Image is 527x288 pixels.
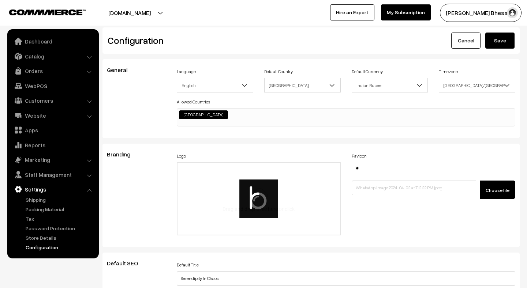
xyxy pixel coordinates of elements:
img: user [507,7,518,18]
a: Marketing [9,153,96,166]
li: India [179,110,228,119]
span: Indian Rupee [352,78,428,92]
a: Cancel [451,33,481,49]
a: Packing Material [24,205,96,213]
a: Shipping [24,196,96,204]
a: Configuration [24,243,96,251]
label: Timezone [439,68,458,75]
span: General [107,66,136,73]
label: Default Country [264,68,293,75]
span: Indian Rupee [352,79,428,92]
a: COMMMERCE [9,7,73,16]
span: English [177,78,253,92]
a: Customers [9,94,96,107]
a: Catalog [9,50,96,63]
a: Dashboard [9,35,96,48]
label: Logo [177,153,186,159]
a: Staff Management [9,168,96,181]
button: [DOMAIN_NAME] [83,4,176,22]
span: English [177,79,253,92]
label: Default Currency [352,68,383,75]
input: Title [177,271,515,286]
label: Default Title [177,262,199,268]
button: Save [485,33,515,49]
span: Default SEO [107,259,147,267]
img: COMMMERCE [9,10,86,15]
span: India [264,78,341,92]
a: Apps [9,124,96,137]
span: Asia/Kolkata [439,79,515,92]
a: Password Protection [24,224,96,232]
a: My Subscription [381,4,431,20]
a: WebPOS [9,79,96,92]
a: Orders [9,64,96,77]
img: 17121518668963WhatsApp-Image-2024-04-03-at-71232-PM.jpeg [352,162,363,173]
span: India [265,79,340,92]
a: Reports [9,139,96,152]
a: Hire an Expert [330,4,374,20]
a: Website [9,109,96,122]
span: Choose file [486,187,509,193]
input: WhatsApp Image 2024-04-03 at 7.12.32 PM.jpeg [352,181,476,195]
span: Asia/Kolkata [439,78,515,92]
a: Settings [9,183,96,196]
a: Store Details [24,234,96,242]
h2: Configuration [108,35,306,46]
label: Favicon [352,153,367,159]
button: [PERSON_NAME] Bhesani… [440,4,522,22]
a: Tax [24,215,96,223]
label: Language [177,68,196,75]
label: Allowed Countries [177,99,210,105]
span: Branding [107,151,139,158]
